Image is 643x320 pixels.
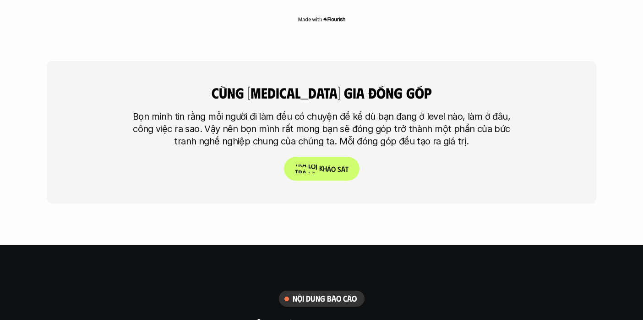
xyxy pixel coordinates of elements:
span: á [341,165,345,173]
span: o [331,165,336,173]
a: Trảlờikhảosát [284,157,360,181]
span: h [323,164,327,173]
img: Made with Flourish [298,16,346,23]
h6: nội dung báo cáo [293,293,357,304]
h4: cùng [MEDICAL_DATA] gia đóng góp [173,84,470,101]
p: Bọn mình tin rằng mỗi người đi làm đều có chuyện để kể dù bạn đang ở level nào, làm ở đâu, công v... [127,110,516,148]
span: T [295,159,298,168]
span: t [345,165,349,173]
span: r [298,160,302,168]
span: l [308,161,311,170]
span: s [338,165,341,173]
span: k [319,164,323,172]
span: i [316,162,317,171]
span: ờ [311,162,316,171]
span: ả [302,160,306,169]
span: ả [327,165,331,173]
